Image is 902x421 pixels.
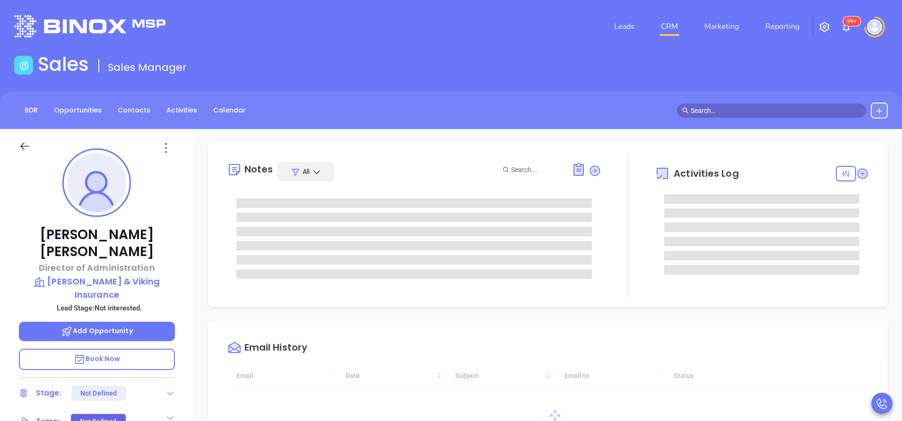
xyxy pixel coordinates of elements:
p: Lead Stage: Not interested. [24,302,175,314]
a: Activities [161,103,203,118]
sup: 100 [843,17,860,26]
span: Add Opportunity [61,326,133,335]
p: Director of Administration [19,261,175,274]
a: [PERSON_NAME] & Viking Insurance [19,275,175,301]
a: Marketing [701,17,743,36]
input: Search… [691,105,861,116]
span: All [303,167,310,176]
img: iconNotification [841,21,852,33]
a: Contacts [112,103,156,118]
div: Not Defined [80,386,117,401]
img: iconSetting [819,21,830,33]
span: Book Now [74,354,120,363]
p: [PERSON_NAME] [PERSON_NAME] [19,226,175,260]
span: Activities Log [674,169,738,178]
a: Opportunities [48,103,107,118]
a: BDR [19,103,43,118]
a: Calendar [208,103,252,118]
input: Search... [511,164,561,175]
img: user [867,19,882,34]
a: CRM [657,17,682,36]
div: Notes [244,164,273,174]
h1: Sales [38,53,89,76]
span: Sales Manager [108,60,187,75]
span: search [682,107,689,114]
img: profile-user [67,153,126,212]
div: Email History [244,343,307,355]
img: logo [14,15,165,37]
a: Reporting [762,17,803,36]
div: Stage: [36,386,61,400]
a: Leads [610,17,638,36]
